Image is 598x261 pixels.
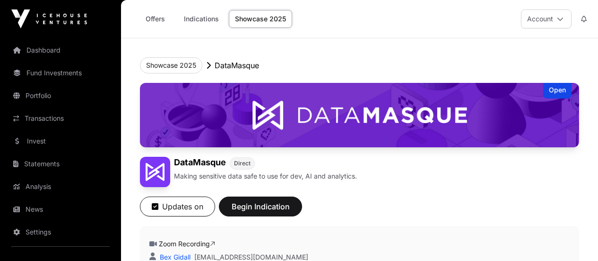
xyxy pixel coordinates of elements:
a: Offers [136,10,174,28]
a: Zoom Recording [159,240,215,248]
img: DataMasque [140,157,170,187]
button: Begin Indication [219,197,302,216]
p: Making sensitive data safe to use for dev, AI and analytics. [174,171,357,181]
a: Showcase 2025 [229,10,292,28]
span: Begin Indication [231,201,290,212]
img: DataMasque [140,83,579,147]
a: Invest [8,131,113,152]
a: Begin Indication [219,206,302,216]
iframe: Chat Widget [551,216,598,261]
a: News [8,199,113,220]
img: Icehouse Ventures Logo [11,9,87,28]
h1: DataMasque [174,157,226,170]
a: Portfolio [8,85,113,106]
a: Statements [8,153,113,174]
button: Account [521,9,572,28]
a: Transactions [8,108,113,129]
a: Settings [8,222,113,243]
span: Direct [234,160,251,167]
a: Analysis [8,176,113,197]
a: Bex Gidall [158,253,191,261]
button: Showcase 2025 [140,57,202,73]
button: Updates on [140,197,215,216]
p: DataMasque [215,60,259,71]
a: Fund Investments [8,63,113,83]
a: Dashboard [8,40,113,61]
div: Open [543,83,572,99]
a: Indications [178,10,225,28]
